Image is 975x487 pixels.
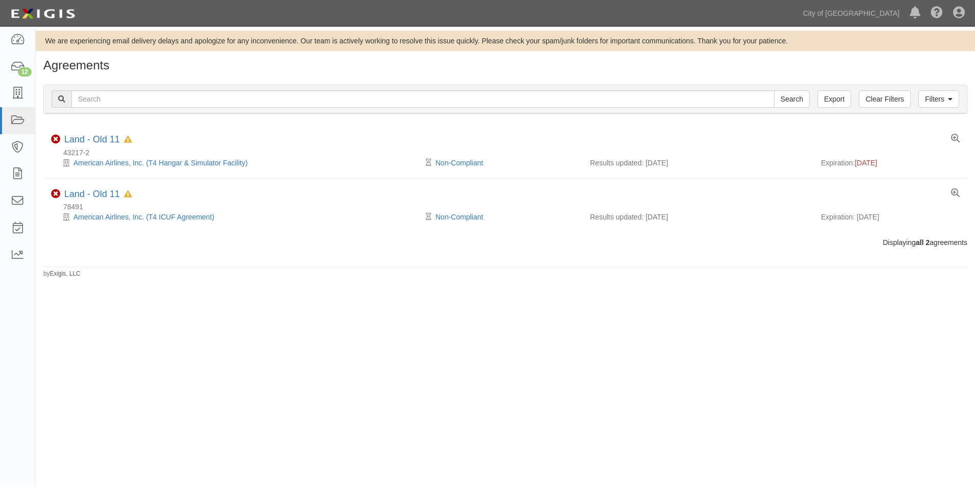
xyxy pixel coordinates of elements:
a: View results summary [951,189,960,198]
div: Land - Old 11 [64,189,132,200]
a: View results summary [951,134,960,143]
a: Non-Compliant [435,213,483,221]
a: Land - Old 11 [64,189,120,199]
div: 43217-2 [51,148,967,158]
div: Expiration: [DATE] [821,212,960,222]
i: Non-Compliant [51,135,60,144]
a: Non-Compliant [435,159,483,167]
div: We are experiencing email delivery delays and apologize for any inconvenience. Our team is active... [36,36,975,46]
a: American Airlines, Inc. (T4 Hangar & Simulator Facility) [73,159,248,167]
input: Search [71,90,775,108]
a: Exigis, LLC [50,270,81,277]
div: American Airlines, Inc. (T4 Hangar & Simulator Facility) [51,158,428,168]
img: logo-5460c22ac91f19d4615b14bd174203de0afe785f0fc80cf4dbbc73dc1793850b.png [8,5,78,23]
div: Results updated: [DATE] [590,212,806,222]
a: Export [817,90,851,108]
i: In Default since 08/19/2025 [124,191,132,198]
i: Help Center - Complianz [931,7,943,19]
i: Non-Compliant [51,189,60,199]
b: all 2 [916,238,930,247]
i: In Default since 08/21/2025 [124,136,132,143]
a: City of [GEOGRAPHIC_DATA] [798,3,905,23]
div: Results updated: [DATE] [590,158,806,168]
div: 78491 [51,202,967,212]
div: Land - Old 11 [64,134,132,145]
i: Pending Review [426,159,431,166]
a: American Airlines, Inc. (T4 ICUF Agreement) [73,213,214,221]
i: Pending Review [426,213,431,221]
a: Land - Old 11 [64,134,120,144]
div: American Airlines, Inc. (T4 ICUF Agreement) [51,212,428,222]
input: Search [774,90,810,108]
div: Displaying agreements [36,237,975,248]
div: 12 [18,67,32,77]
a: Clear Filters [859,90,910,108]
a: Filters [918,90,959,108]
div: Expiration: [821,158,960,168]
span: [DATE] [855,159,877,167]
small: by [43,270,81,278]
h1: Agreements [43,59,967,72]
